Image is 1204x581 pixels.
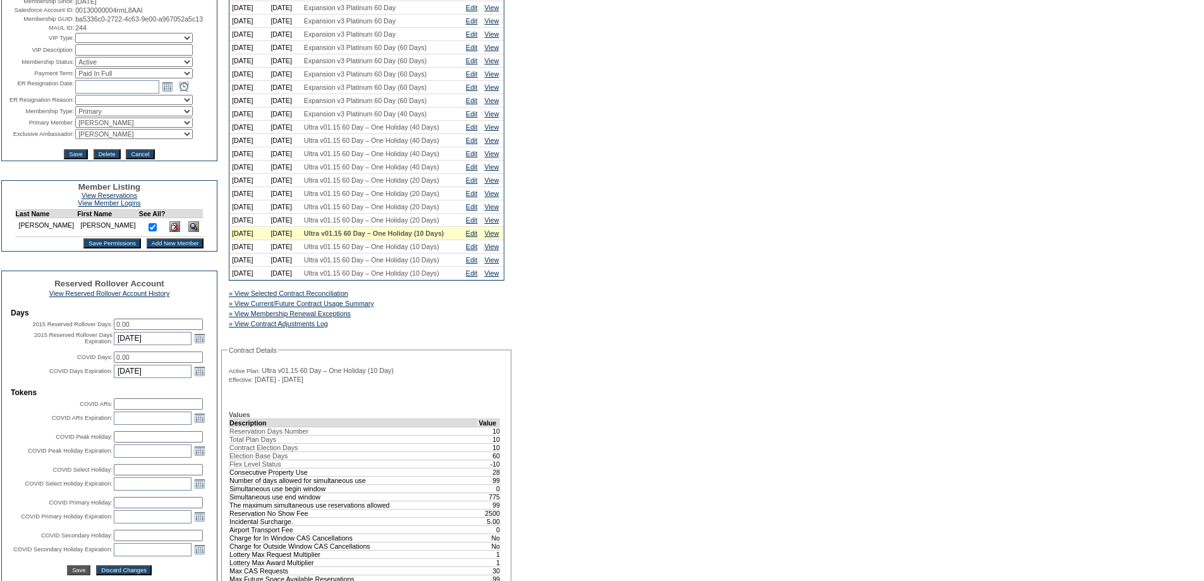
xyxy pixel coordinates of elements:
[478,460,501,468] td: -10
[304,176,439,184] span: Ultra v01.15 60 Day – One Holiday (20 Days)
[229,254,268,267] td: [DATE]
[466,83,477,91] a: Edit
[484,83,499,91] a: View
[78,182,141,192] span: Member Listing
[3,95,74,105] td: ER Resignation Reason:
[484,256,499,264] a: View
[466,30,477,38] a: Edit
[255,376,303,383] span: [DATE] - [DATE]
[478,517,501,525] td: 5.00
[268,200,301,214] td: [DATE]
[484,57,499,64] a: View
[3,44,74,56] td: VIP Description:
[478,550,501,558] td: 1
[466,256,477,264] a: Edit
[304,70,427,78] span: Expansion v3 Platinum 60 Day (60 Days)
[229,28,268,41] td: [DATE]
[3,15,74,23] td: Membership GUID:
[268,267,301,280] td: [DATE]
[53,467,112,473] label: COVID Select Holiday:
[466,17,477,25] a: Edit
[193,444,207,458] a: Open the calendar popup.
[54,279,164,288] span: Reserved Rollover Account
[80,401,112,407] label: COVID ARs:
[229,525,478,534] td: Airport Transport Fee
[268,240,301,254] td: [DATE]
[484,44,499,51] a: View
[478,468,501,476] td: 28
[229,227,268,240] td: [DATE]
[484,216,499,224] a: View
[229,290,348,297] a: » View Selected Contract Reconciliation
[484,110,499,118] a: View
[466,70,477,78] a: Edit
[229,542,478,550] td: Charge for Outside Window CAS Cancellations
[466,243,477,250] a: Edit
[25,480,112,487] label: COVID Select Holiday Expiration:
[268,54,301,68] td: [DATE]
[78,199,140,207] a: View Member Logins
[41,532,112,539] label: COVID Secondary Holiday:
[304,216,439,224] span: Ultra v01.15 60 Day – One Holiday (20 Days)
[484,17,499,25] a: View
[484,229,499,237] a: View
[466,123,477,131] a: Edit
[478,566,501,575] td: 30
[177,80,191,94] a: Open the time view popup.
[94,149,121,159] input: Delete
[229,267,268,280] td: [DATE]
[188,221,199,232] img: View Dashboard
[229,550,478,558] td: Lottery Max Request Multiplier
[268,254,301,267] td: [DATE]
[466,44,477,51] a: Edit
[229,468,478,476] td: Consecutive Property Use
[478,501,501,509] td: 99
[268,134,301,147] td: [DATE]
[228,346,278,354] legend: Contract Details
[478,542,501,550] td: No
[268,147,301,161] td: [DATE]
[304,163,439,171] span: Ultra v01.15 60 Day – One Holiday (40 Days)
[466,150,477,157] a: Edit
[3,80,74,94] td: ER Resignation Date:
[478,451,501,460] td: 60
[484,97,499,104] a: View
[229,476,478,484] td: Number of days allowed for simultaneous use
[484,123,499,131] a: View
[484,150,499,157] a: View
[3,33,74,43] td: VIP Type:
[466,269,477,277] a: Edit
[229,509,478,517] td: Reservation No Show Fee
[304,123,439,131] span: Ultra v01.15 60 Day – One Holiday (40 Days)
[229,94,268,107] td: [DATE]
[466,163,477,171] a: Edit
[478,443,501,451] td: 10
[304,137,439,144] span: Ultra v01.15 60 Day – One Holiday (40 Days)
[466,97,477,104] a: Edit
[229,558,478,566] td: Lottery Max Award Multiplier
[304,57,427,64] span: Expansion v3 Platinum 60 Day (60 Days)
[484,203,499,211] a: View
[67,565,90,575] input: Save
[193,477,207,491] a: Open the calendar popup.
[229,68,268,81] td: [DATE]
[193,411,207,425] a: Open the calendar popup.
[304,4,396,11] span: Expansion v3 Platinum 60 Day
[3,6,74,14] td: Salesforce Account ID:
[478,484,501,492] td: 0
[193,542,207,556] a: Open the calendar popup.
[229,1,268,15] td: [DATE]
[82,192,137,199] a: View Reservations
[262,367,394,374] span: Ultra v01.15 60 Day – One Holiday (10 Day)
[34,332,112,345] label: 2015 Reserved Rollover Days Expiration:
[3,57,74,67] td: Membership Status:
[15,210,77,218] td: Last Name
[229,444,298,451] span: Contract Election Days
[304,44,427,51] span: Expansion v3 Platinum 60 Day (60 Days)
[229,174,268,187] td: [DATE]
[3,24,74,32] td: MAUL ID:
[229,187,268,200] td: [DATE]
[229,147,268,161] td: [DATE]
[478,427,501,435] td: 10
[466,110,477,118] a: Edit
